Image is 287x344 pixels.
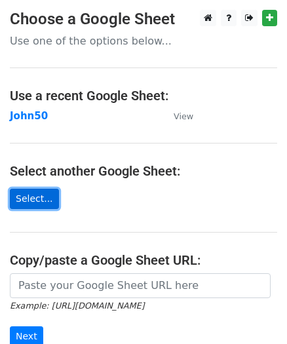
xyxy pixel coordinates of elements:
[10,34,277,48] p: Use one of the options below...
[10,252,277,268] h4: Copy/paste a Google Sheet URL:
[10,189,59,209] a: Select...
[161,110,193,122] a: View
[10,110,48,122] a: John50
[10,273,271,298] input: Paste your Google Sheet URL here
[174,111,193,121] small: View
[10,10,277,29] h3: Choose a Google Sheet
[10,163,277,179] h4: Select another Google Sheet:
[10,301,144,311] small: Example: [URL][DOMAIN_NAME]
[10,88,277,104] h4: Use a recent Google Sheet:
[221,281,287,344] iframe: Chat Widget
